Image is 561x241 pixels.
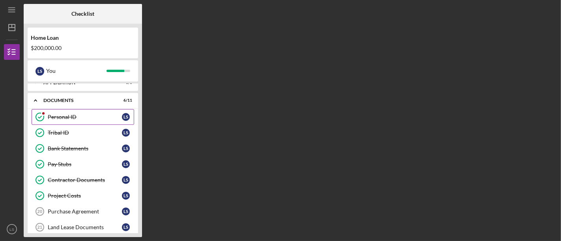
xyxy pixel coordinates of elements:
a: 21Land Lease DocumentsLS [32,219,134,235]
div: L S [122,160,130,168]
a: Personal IDLS [32,109,134,125]
div: Bank Statements [48,145,122,152]
b: Checklist [71,11,94,17]
div: Land Lease Documents [48,224,122,230]
div: Contractor Documents [48,177,122,183]
div: Project Costs [48,193,122,199]
div: $200,000.00 [31,45,135,51]
div: L S [122,223,130,231]
a: Contractor DocumentsLS [32,172,134,188]
div: L S [122,208,130,215]
a: Pay StubsLS [32,156,134,172]
a: 20Purchase AgreementLS [32,204,134,219]
div: L S [122,192,130,200]
tspan: 20 [37,209,42,214]
div: Pay Stubs [48,161,122,167]
div: Purchase Agreement [48,208,122,215]
tspan: 21 [37,225,42,230]
div: Documents [43,98,112,103]
div: L S [36,67,44,76]
div: L S [122,129,130,137]
div: Personal ID [48,114,122,120]
div: You [46,64,107,78]
div: L S [122,113,130,121]
div: L S [122,176,130,184]
div: Tribal ID [48,130,122,136]
div: L S [122,145,130,152]
button: LS [4,221,20,237]
a: Bank StatementsLS [32,141,134,156]
a: Tribal IDLS [32,125,134,141]
text: LS [9,227,14,232]
div: 6 / 11 [118,98,132,103]
a: Project CostsLS [32,188,134,204]
div: Home Loan [31,35,135,41]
